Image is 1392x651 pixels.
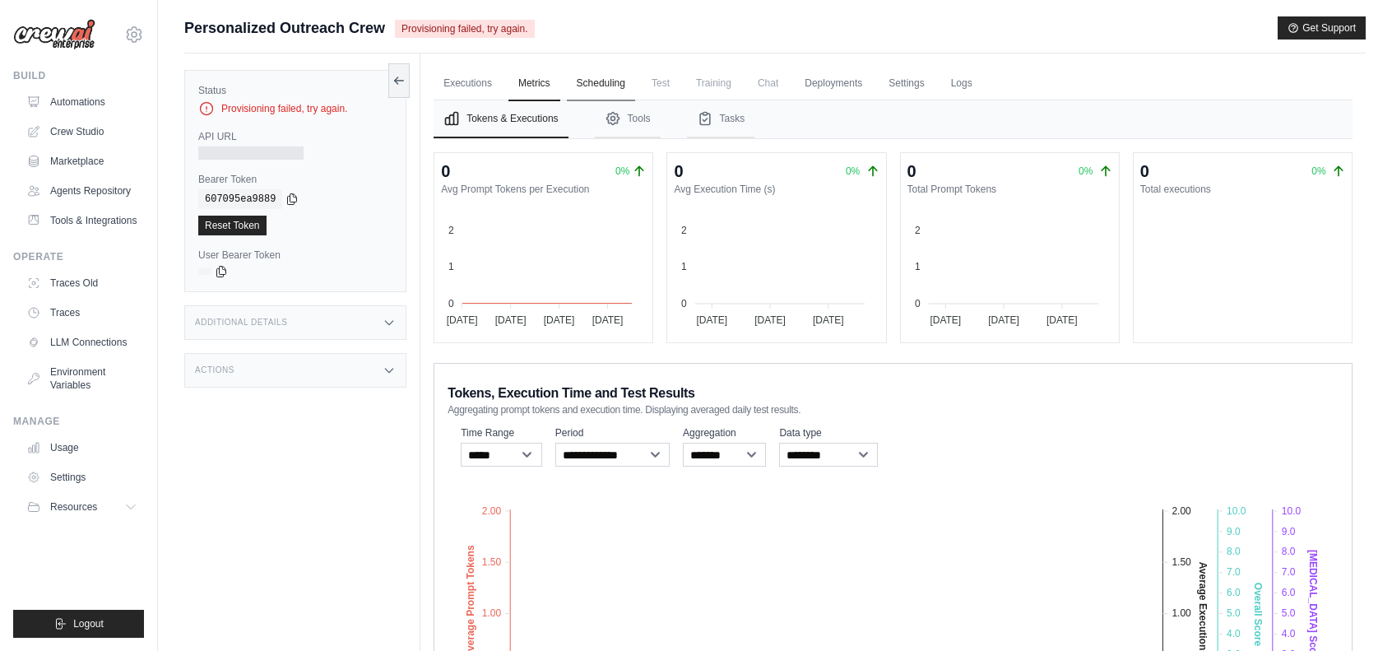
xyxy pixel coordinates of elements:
[748,67,788,100] span: Chat is not available until the deployment is complete
[1282,546,1296,558] tspan: 8.0
[20,494,144,520] button: Resources
[198,84,392,97] label: Status
[1278,16,1366,40] button: Get Support
[447,314,478,326] tspan: [DATE]
[779,426,878,439] label: Data type
[73,617,104,630] span: Logout
[461,426,542,439] label: Time Range
[195,318,287,328] h3: Additional Details
[567,67,635,101] a: Scheduling
[687,100,755,138] button: Tasks
[20,148,144,174] a: Marketplace
[1046,314,1077,326] tspan: [DATE]
[20,464,144,491] a: Settings
[20,178,144,204] a: Agents Repository
[13,610,144,638] button: Logout
[915,261,921,272] tspan: 1
[1227,588,1241,599] tspan: 6.0
[907,183,1112,196] dt: Total Prompt Tokens
[1227,628,1241,639] tspan: 4.0
[681,261,687,272] tspan: 1
[198,100,392,117] div: Provisioning failed, try again.
[681,298,687,309] tspan: 0
[907,160,916,183] div: 0
[1282,526,1296,537] tspan: 9.0
[448,298,454,309] tspan: 0
[1227,526,1241,537] tspan: 9.0
[681,225,687,236] tspan: 2
[434,100,1353,138] nav: Tabs
[674,160,683,183] div: 0
[448,261,454,272] tspan: 1
[1227,505,1246,517] tspan: 10.0
[508,67,560,101] a: Metrics
[1227,607,1241,619] tspan: 5.0
[20,89,144,115] a: Automations
[198,189,282,209] code: 607095ea9889
[1282,505,1302,517] tspan: 10.0
[20,300,144,326] a: Traces
[1227,546,1241,558] tspan: 8.0
[1310,572,1392,651] iframe: Chat Widget
[795,67,872,101] a: Deployments
[198,249,392,262] label: User Bearer Token
[198,173,392,186] label: Bearer Token
[1282,567,1296,579] tspan: 7.0
[1172,556,1192,568] tspan: 1.50
[448,384,695,403] span: Tokens, Execution Time and Test Results
[495,314,527,326] tspan: [DATE]
[482,556,502,568] tspan: 1.50
[1282,607,1296,619] tspan: 5.0
[20,207,144,234] a: Tools & Integrations
[195,365,234,375] h3: Actions
[930,314,961,326] tspan: [DATE]
[686,67,741,100] span: Training is not available until the deployment is complete
[1282,588,1296,599] tspan: 6.0
[595,100,661,138] button: Tools
[198,216,267,235] a: Reset Token
[1079,165,1093,177] span: 0%
[988,314,1019,326] tspan: [DATE]
[482,607,502,619] tspan: 1.00
[13,19,95,50] img: Logo
[1253,583,1264,647] text: Overall Score
[1140,183,1345,196] dt: Total executions
[434,67,502,101] a: Executions
[674,183,879,196] dt: Avg Execution Time (s)
[755,314,786,326] tspan: [DATE]
[697,314,728,326] tspan: [DATE]
[20,359,144,398] a: Environment Variables
[544,314,575,326] tspan: [DATE]
[1282,628,1296,639] tspan: 4.0
[683,426,766,439] label: Aggregation
[441,183,646,196] dt: Avg Prompt Tokens per Execution
[915,225,921,236] tspan: 2
[846,165,860,177] span: 0%
[592,314,624,326] tspan: [DATE]
[1140,160,1149,183] div: 0
[915,298,921,309] tspan: 0
[813,314,844,326] tspan: [DATE]
[50,500,97,514] span: Resources
[20,270,144,296] a: Traces Old
[20,119,144,145] a: Crew Studio
[448,225,454,236] tspan: 2
[642,67,680,100] span: Test
[184,16,385,40] span: Personalized Outreach Crew
[941,67,982,101] a: Logs
[13,415,144,428] div: Manage
[395,20,534,38] span: Provisioning failed, try again.
[20,329,144,356] a: LLM Connections
[1311,165,1325,177] span: 0%
[448,403,800,416] span: Aggregating prompt tokens and execution time. Displaying averaged daily test results.
[198,130,392,143] label: API URL
[1172,607,1192,619] tspan: 1.00
[1227,567,1241,579] tspan: 7.0
[615,165,629,178] span: 0%
[555,426,670,439] label: Period
[879,67,934,101] a: Settings
[434,100,568,138] button: Tokens & Executions
[20,435,144,461] a: Usage
[13,250,144,263] div: Operate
